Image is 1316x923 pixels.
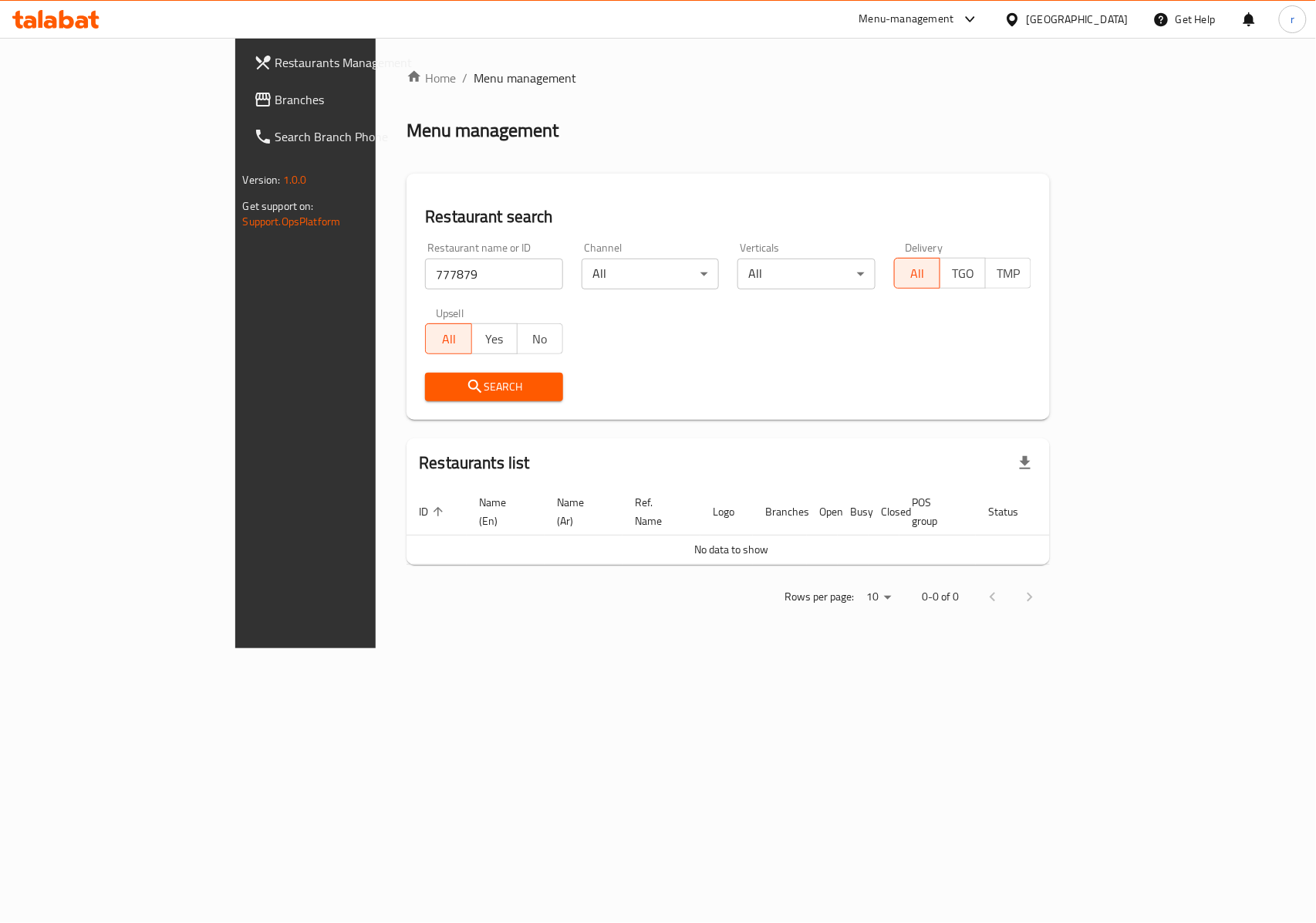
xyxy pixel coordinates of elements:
button: No [517,323,563,354]
span: No data to show [695,539,769,560]
button: Search [425,373,563,401]
label: Upsell [436,308,464,319]
span: All [901,262,934,285]
span: ID [419,502,448,521]
button: All [425,323,471,354]
span: Version: [243,170,281,190]
span: Search [437,377,551,397]
div: All [737,259,876,289]
span: No [524,328,557,350]
span: Search Branch Phone [275,127,443,146]
span: Branches [275,90,443,109]
span: r [1291,11,1294,28]
button: TMP [985,258,1031,289]
span: POS group [912,493,957,530]
div: [GEOGRAPHIC_DATA] [1027,11,1129,28]
th: Open [807,489,838,536]
a: Restaurants Management [241,44,455,81]
div: Rows per page: [860,586,897,609]
span: Get support on: [243,196,314,216]
label: Delivery [905,242,943,253]
input: Search for restaurant name or ID.. [425,259,563,289]
span: Restaurants Management [275,53,443,72]
button: TGO [940,258,986,289]
span: Status [988,502,1038,521]
span: 1.0.0 [283,170,307,190]
p: Rows per page: [785,587,854,607]
span: TMP [992,262,1025,285]
h2: Menu management [407,118,558,143]
span: Ref. Name [635,493,682,530]
span: Menu management [474,69,576,87]
table: enhanced table [407,489,1110,565]
a: Search Branch Phone [241,118,455,155]
h2: Restaurant search [425,205,1031,228]
button: All [894,258,940,289]
p: 0-0 of 0 [922,587,959,607]
h2: Restaurants list [419,451,529,475]
a: Branches [241,81,455,118]
span: TGO [947,262,980,285]
li: / [462,69,467,87]
button: Yes [471,323,518,354]
th: Logo [700,489,753,536]
nav: breadcrumb [407,69,1050,87]
div: Export file [1007,445,1044,482]
div: All [582,259,720,289]
th: Closed [869,489,899,536]
span: All [432,328,465,350]
span: Name (En) [479,493,526,530]
th: Branches [753,489,807,536]
div: Menu-management [859,10,954,29]
span: Name (Ar) [557,493,604,530]
a: Support.OpsPlatform [243,211,341,232]
th: Busy [838,489,869,536]
span: Yes [478,328,511,350]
